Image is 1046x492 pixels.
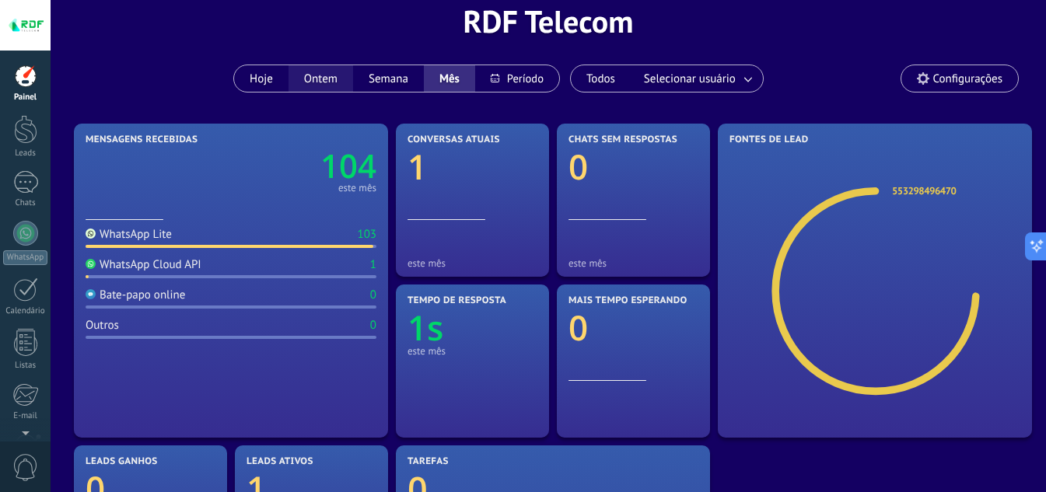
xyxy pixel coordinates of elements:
[568,134,677,145] span: Chats sem respostas
[933,72,1002,85] span: Configurações
[3,250,47,265] div: WhatsApp
[3,92,48,103] div: Painel
[3,198,48,208] div: Chats
[408,257,537,269] div: este mês
[631,65,763,92] button: Selecionar usuário
[86,456,158,467] span: Leads ganhos
[408,304,444,351] text: 1s
[338,184,376,192] div: este mês
[571,65,631,92] button: Todos
[289,65,353,92] button: Ontem
[408,345,537,357] div: este mês
[86,227,172,242] div: WhatsApp Lite
[231,144,376,188] a: 104
[641,68,739,89] span: Selecionar usuário
[86,134,198,145] span: Mensagens recebidas
[3,306,48,316] div: Calendário
[86,257,201,272] div: WhatsApp Cloud API
[568,304,588,351] text: 0
[3,361,48,371] div: Listas
[568,257,698,269] div: este mês
[357,227,376,242] div: 103
[408,456,449,467] span: Tarefas
[408,134,500,145] span: Conversas atuais
[408,143,427,190] text: 1
[86,289,96,299] img: Bate-papo online
[475,65,559,92] button: Período
[408,295,506,306] span: Tempo de resposta
[892,184,956,197] a: 553298496470
[370,318,376,333] div: 0
[3,148,48,159] div: Leads
[568,295,687,306] span: Mais tempo esperando
[320,144,376,188] text: 104
[86,229,96,239] img: WhatsApp Lite
[729,134,809,145] span: Fontes de lead
[568,143,588,190] text: 0
[424,65,475,92] button: Mês
[247,456,313,467] span: Leads ativos
[86,318,119,333] div: Outros
[234,65,289,92] button: Hoje
[370,257,376,272] div: 1
[86,259,96,269] img: WhatsApp Cloud API
[370,288,376,302] div: 0
[353,65,424,92] button: Semana
[3,411,48,421] div: E-mail
[86,288,185,302] div: Bate-papo online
